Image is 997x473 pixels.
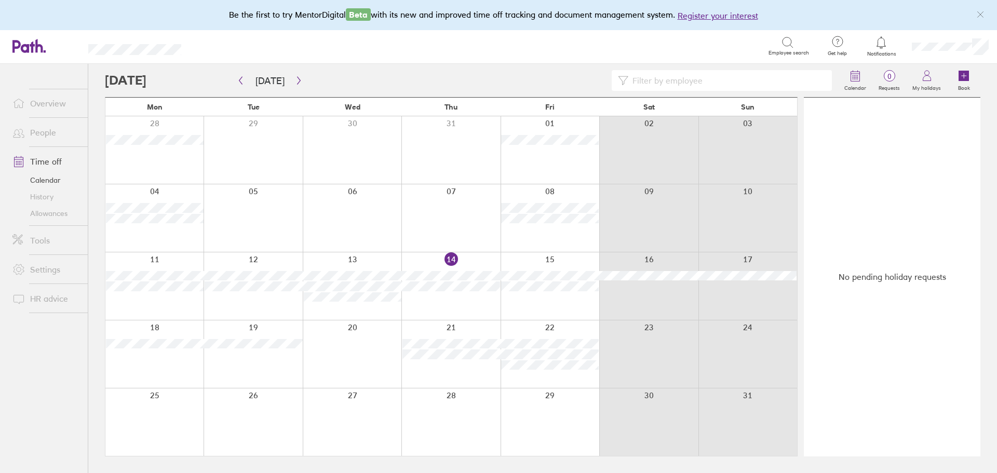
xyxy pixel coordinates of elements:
[545,103,555,111] span: Fri
[865,51,898,57] span: Notifications
[4,259,88,280] a: Settings
[4,188,88,205] a: History
[4,288,88,309] a: HR advice
[906,82,947,91] label: My holidays
[229,8,769,22] div: Be the first to try MentorDigital with its new and improved time off tracking and document manage...
[906,64,947,97] a: My holidays
[4,122,88,143] a: People
[209,41,236,50] div: Search
[247,72,293,89] button: [DATE]
[147,103,163,111] span: Mon
[838,82,872,91] label: Calendar
[947,64,980,97] a: Book
[345,103,360,111] span: Wed
[643,103,655,111] span: Sat
[248,103,260,111] span: Tue
[872,72,906,80] span: 0
[4,205,88,222] a: Allowances
[4,230,88,251] a: Tools
[872,82,906,91] label: Requests
[872,64,906,97] a: 0Requests
[4,151,88,172] a: Time off
[952,82,976,91] label: Book
[804,98,980,456] div: No pending holiday requests
[4,172,88,188] a: Calendar
[838,64,872,97] a: Calendar
[4,93,88,114] a: Overview
[741,103,755,111] span: Sun
[678,9,758,22] button: Register your interest
[346,8,371,21] span: Beta
[769,50,809,56] span: Employee search
[444,103,457,111] span: Thu
[865,35,898,57] a: Notifications
[628,71,826,90] input: Filter by employee
[820,50,854,57] span: Get help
